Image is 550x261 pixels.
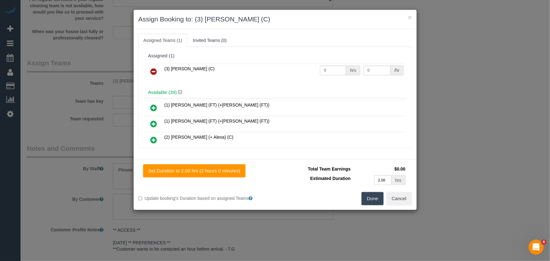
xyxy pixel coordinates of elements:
[165,119,269,124] span: (1) [PERSON_NAME] (FT) (+[PERSON_NAME] (FT))
[165,66,215,71] span: (3) [PERSON_NAME] (C)
[529,240,544,255] iframe: Intercom live chat
[310,176,350,181] span: Estimated Duration
[408,14,412,20] button: ×
[138,14,412,24] h3: Assign Booking to: (3) [PERSON_NAME] (C)
[138,34,187,47] a: Assigned Teams (1)
[280,164,352,174] td: Total Team Earnings
[188,34,232,47] a: Invited Teams (0)
[386,192,412,205] button: Cancel
[148,90,402,95] h4: Available (39)
[352,164,407,174] td: $0.00
[362,192,384,205] button: Done
[148,53,402,59] div: Assigned (1)
[138,196,142,200] input: Update booking's Duration based on assigned Teams
[165,135,234,140] span: (2) [PERSON_NAME] (+ Alexa) (C)
[346,66,360,75] div: hrs
[391,66,403,75] div: /hr
[165,102,269,107] span: (1) [PERSON_NAME] (FT) (+[PERSON_NAME] (FT))
[541,240,547,245] span: 6
[143,164,246,177] button: Set Duration to 2.00 hrs (2 hours 0 minutes)
[138,195,270,201] label: Update booking's Duration based on assigned Teams
[391,175,405,185] div: hrs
